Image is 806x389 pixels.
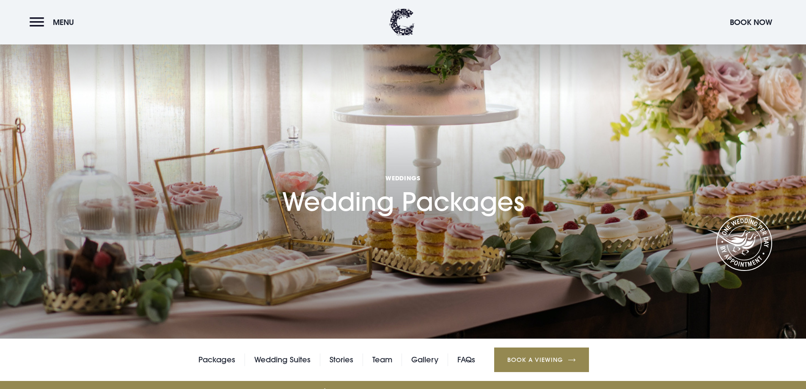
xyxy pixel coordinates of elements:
[282,126,524,217] h1: Wedding Packages
[372,353,392,366] a: Team
[389,8,415,36] img: Clandeboye Lodge
[198,353,235,366] a: Packages
[494,348,589,372] a: Book a Viewing
[53,17,74,27] span: Menu
[282,174,524,182] span: Weddings
[254,353,311,366] a: Wedding Suites
[726,13,776,31] button: Book Now
[330,353,353,366] a: Stories
[457,353,475,366] a: FAQs
[411,353,438,366] a: Gallery
[30,13,78,31] button: Menu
